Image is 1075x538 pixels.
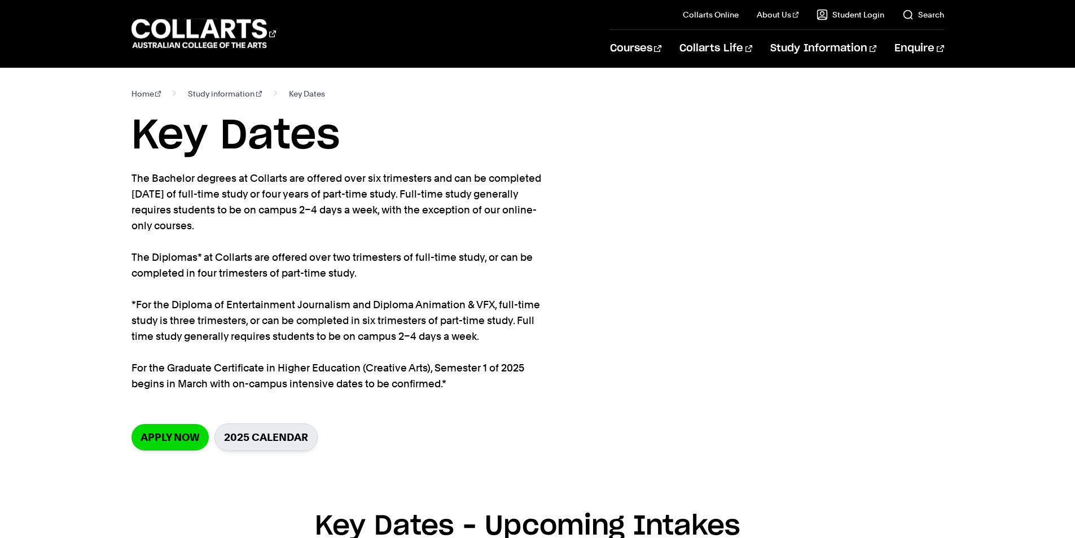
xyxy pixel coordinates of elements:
a: Collarts Life [679,30,752,67]
a: 2025 Calendar [214,423,318,451]
div: Go to homepage [131,18,276,50]
a: Enquire [894,30,944,67]
a: Student Login [817,9,884,20]
a: Apply now [131,424,209,450]
h1: Key Dates [131,111,944,161]
a: Study information [188,86,262,102]
p: The Bachelor degrees at Collarts are offered over six trimesters and can be completed [DATE] of f... [131,170,543,392]
a: About Us [757,9,798,20]
a: Study Information [770,30,876,67]
a: Courses [610,30,661,67]
a: Collarts Online [683,9,739,20]
span: Key Dates [289,86,325,102]
a: Search [902,9,944,20]
a: Home [131,86,161,102]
